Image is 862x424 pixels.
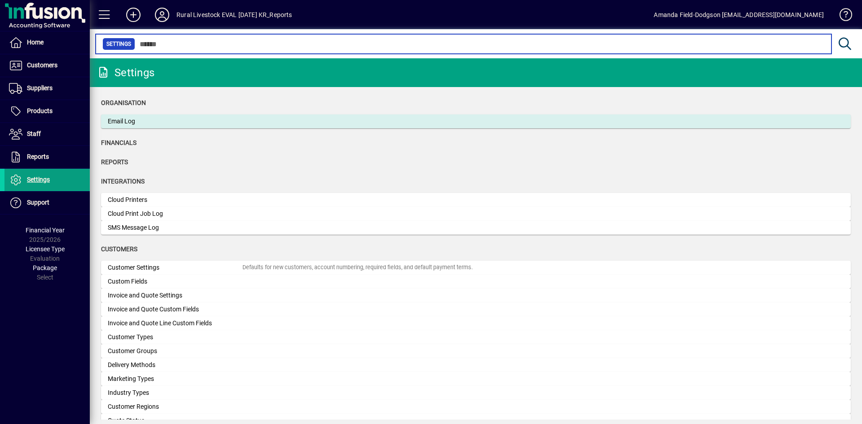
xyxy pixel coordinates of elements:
[101,275,851,288] a: Custom Fields
[101,99,146,106] span: Organisation
[108,305,242,314] div: Invoice and Quote Custom Fields
[242,263,473,272] div: Defaults for new customers, account numbering, required fields, and default payment terms.
[101,158,128,166] span: Reports
[101,193,851,207] a: Cloud Printers
[33,264,57,271] span: Package
[97,66,154,80] div: Settings
[148,7,176,23] button: Profile
[101,330,851,344] a: Customer Types
[101,207,851,221] a: Cloud Print Job Log
[4,192,90,214] a: Support
[4,77,90,100] a: Suppliers
[26,245,65,253] span: Licensee Type
[108,374,242,384] div: Marketing Types
[108,209,242,219] div: Cloud Print Job Log
[101,178,145,185] span: Integrations
[101,316,851,330] a: Invoice and Quote Line Custom Fields
[101,386,851,400] a: Industry Types
[108,346,242,356] div: Customer Groups
[101,261,851,275] a: Customer SettingsDefaults for new customers, account numbering, required fields, and default paym...
[119,7,148,23] button: Add
[108,117,242,126] div: Email Log
[108,195,242,205] div: Cloud Printers
[108,223,242,232] div: SMS Message Log
[4,54,90,77] a: Customers
[106,39,131,48] span: Settings
[27,61,57,69] span: Customers
[4,146,90,168] a: Reports
[101,288,851,302] a: Invoice and Quote Settings
[108,319,242,328] div: Invoice and Quote Line Custom Fields
[108,277,242,286] div: Custom Fields
[4,100,90,122] a: Products
[27,176,50,183] span: Settings
[27,107,53,114] span: Products
[108,263,242,272] div: Customer Settings
[108,291,242,300] div: Invoice and Quote Settings
[101,372,851,386] a: Marketing Types
[27,130,41,137] span: Staff
[27,199,49,206] span: Support
[27,153,49,160] span: Reports
[108,332,242,342] div: Customer Types
[101,114,851,128] a: Email Log
[101,400,851,414] a: Customer Regions
[27,84,53,92] span: Suppliers
[27,39,44,46] span: Home
[108,360,242,370] div: Delivery Methods
[108,388,242,398] div: Industry Types
[4,31,90,54] a: Home
[4,123,90,145] a: Staff
[101,139,136,146] span: Financials
[654,8,824,22] div: Amanda Field-Dodgson [EMAIL_ADDRESS][DOMAIN_NAME]
[101,344,851,358] a: Customer Groups
[108,402,242,411] div: Customer Regions
[101,221,851,235] a: SMS Message Log
[833,2,851,31] a: Knowledge Base
[101,358,851,372] a: Delivery Methods
[101,245,137,253] span: Customers
[176,8,292,22] div: Rural Livestock EVAL [DATE] KR_Reports
[101,302,851,316] a: Invoice and Quote Custom Fields
[26,227,65,234] span: Financial Year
